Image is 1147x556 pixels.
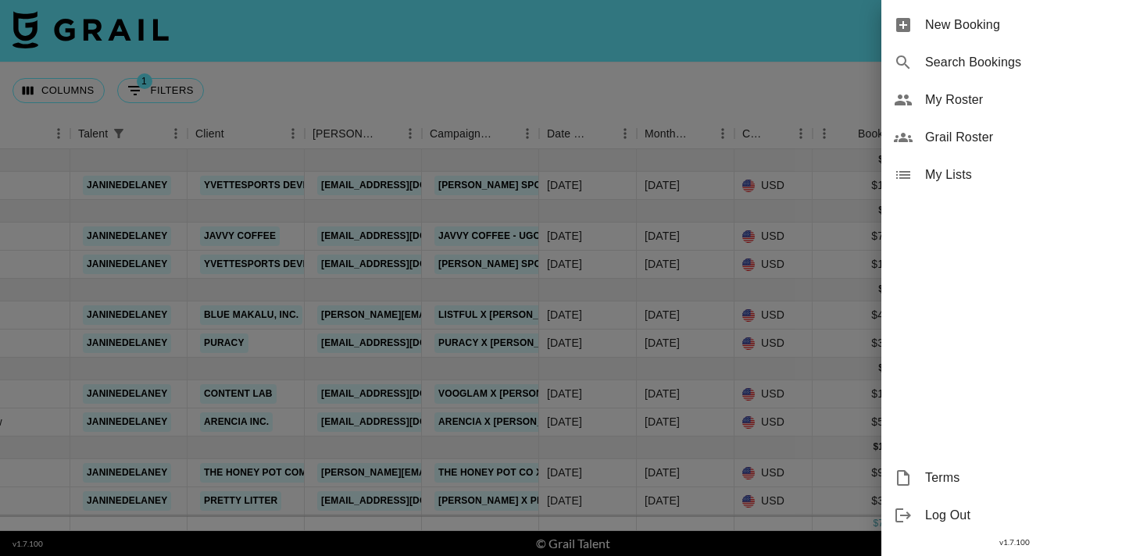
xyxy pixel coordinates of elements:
[881,459,1147,497] div: Terms
[881,44,1147,81] div: Search Bookings
[881,81,1147,119] div: My Roster
[925,91,1134,109] span: My Roster
[881,6,1147,44] div: New Booking
[881,497,1147,534] div: Log Out
[925,469,1134,487] span: Terms
[925,166,1134,184] span: My Lists
[881,156,1147,194] div: My Lists
[925,16,1134,34] span: New Booking
[925,53,1134,72] span: Search Bookings
[881,534,1147,551] div: v 1.7.100
[925,506,1134,525] span: Log Out
[881,119,1147,156] div: Grail Roster
[925,128,1134,147] span: Grail Roster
